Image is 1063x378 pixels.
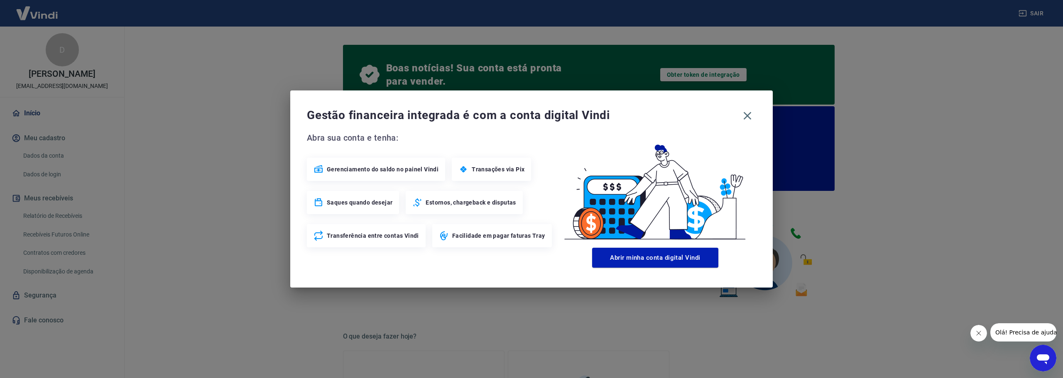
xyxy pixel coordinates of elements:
[307,107,739,124] span: Gestão financeira integrada é com a conta digital Vindi
[990,323,1056,341] iframe: Mensagem da empresa
[554,131,756,244] img: Good Billing
[307,131,554,144] span: Abra sua conta e tenha:
[452,232,545,240] span: Facilidade em pagar faturas Tray
[1030,345,1056,371] iframe: Botão para abrir a janela de mensagens
[970,325,987,341] iframe: Fechar mensagem
[426,198,516,207] span: Estornos, chargeback e disputas
[5,6,70,12] span: Olá! Precisa de ajuda?
[327,232,419,240] span: Transferência entre contas Vindi
[327,165,438,173] span: Gerenciamento do saldo no painel Vindi
[327,198,392,207] span: Saques quando desejar
[592,248,718,268] button: Abrir minha conta digital Vindi
[472,165,524,173] span: Transações via Pix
